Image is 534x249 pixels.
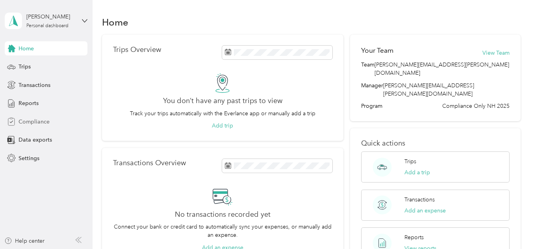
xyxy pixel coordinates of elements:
[490,205,534,249] iframe: Everlance-gr Chat Button Frame
[113,46,161,54] p: Trips Overview
[404,168,430,177] button: Add a trip
[361,139,509,148] p: Quick actions
[113,159,186,167] p: Transactions Overview
[26,24,69,28] div: Personal dashboard
[175,210,271,219] h2: No transactions recorded yet
[482,49,510,57] button: View Team
[19,44,34,53] span: Home
[404,196,435,204] p: Transactions
[19,118,50,126] span: Compliance
[375,61,509,77] span: [PERSON_NAME][EMAIL_ADDRESS][PERSON_NAME][DOMAIN_NAME]
[19,81,50,89] span: Transactions
[361,81,383,98] span: Manager
[19,154,39,162] span: Settings
[19,63,31,71] span: Trips
[26,13,76,21] div: [PERSON_NAME]
[102,18,128,26] h1: Home
[404,207,446,215] button: Add an expense
[19,99,39,107] span: Reports
[163,97,282,105] h2: You don’t have any past trips to view
[383,82,474,97] span: [PERSON_NAME][EMAIL_ADDRESS][PERSON_NAME][DOMAIN_NAME]
[404,233,424,242] p: Reports
[361,102,382,110] span: Program
[130,109,315,118] p: Track your trips automatically with the Everlance app or manually add a trip
[442,102,510,110] span: Compliance Only NH 2025
[4,237,44,245] button: Help center
[19,136,52,144] span: Data exports
[212,122,233,130] button: Add trip
[361,61,375,77] span: Team
[113,223,332,239] p: Connect your bank or credit card to automatically sync your expenses, or manually add an expense.
[361,46,393,55] h2: Your Team
[404,157,416,166] p: Trips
